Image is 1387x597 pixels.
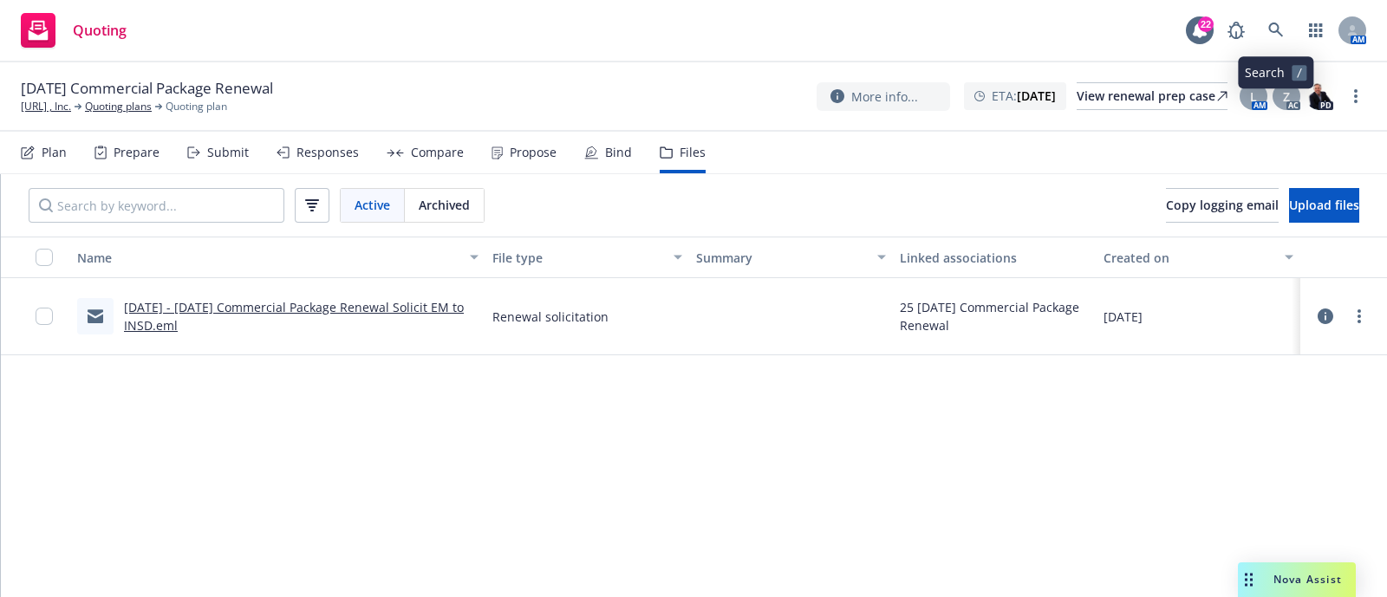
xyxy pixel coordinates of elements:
[992,87,1056,105] span: ETA :
[1306,82,1333,110] img: photo
[1198,16,1214,32] div: 22
[1097,237,1300,278] button: Created on
[1349,306,1370,327] a: more
[851,88,918,106] span: More info...
[114,146,160,159] div: Prepare
[1077,83,1227,109] div: View renewal prep case
[510,146,557,159] div: Propose
[77,249,459,267] div: Name
[1345,86,1366,107] a: more
[14,6,133,55] a: Quoting
[492,249,663,267] div: File type
[1104,308,1143,326] span: [DATE]
[485,237,689,278] button: File type
[1250,88,1257,106] span: L
[900,298,1090,334] div: 25 [DATE] Commercial Package Renewal
[1299,13,1333,48] a: Switch app
[1289,197,1359,213] span: Upload files
[1238,562,1260,597] div: Drag to move
[296,146,359,159] div: Responses
[605,146,632,159] div: Bind
[70,237,485,278] button: Name
[36,249,53,266] input: Select all
[492,308,609,326] span: Renewal solicitation
[42,146,67,159] div: Plan
[1077,82,1227,110] a: View renewal prep case
[207,146,249,159] div: Submit
[85,99,152,114] a: Quoting plans
[166,99,227,114] span: Quoting plan
[1273,572,1342,587] span: Nova Assist
[900,249,1090,267] div: Linked associations
[124,299,464,334] a: [DATE] - [DATE] Commercial Package Renewal Solicit EM to INSD.eml
[680,146,706,159] div: Files
[21,99,71,114] a: [URL] , Inc.
[419,196,470,214] span: Archived
[1238,562,1356,597] button: Nova Assist
[696,249,867,267] div: Summary
[817,82,950,111] button: More info...
[1283,88,1290,106] span: Z
[21,78,273,99] span: [DATE] Commercial Package Renewal
[1259,13,1293,48] a: Search
[36,308,53,325] input: Toggle Row Selected
[1104,249,1274,267] div: Created on
[29,188,284,223] input: Search by keyword...
[893,237,1097,278] button: Linked associations
[355,196,390,214] span: Active
[411,146,464,159] div: Compare
[689,237,893,278] button: Summary
[1219,13,1254,48] a: Report a Bug
[1017,88,1056,104] strong: [DATE]
[1289,188,1359,223] button: Upload files
[1166,188,1279,223] button: Copy logging email
[73,23,127,37] span: Quoting
[1166,197,1279,213] span: Copy logging email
